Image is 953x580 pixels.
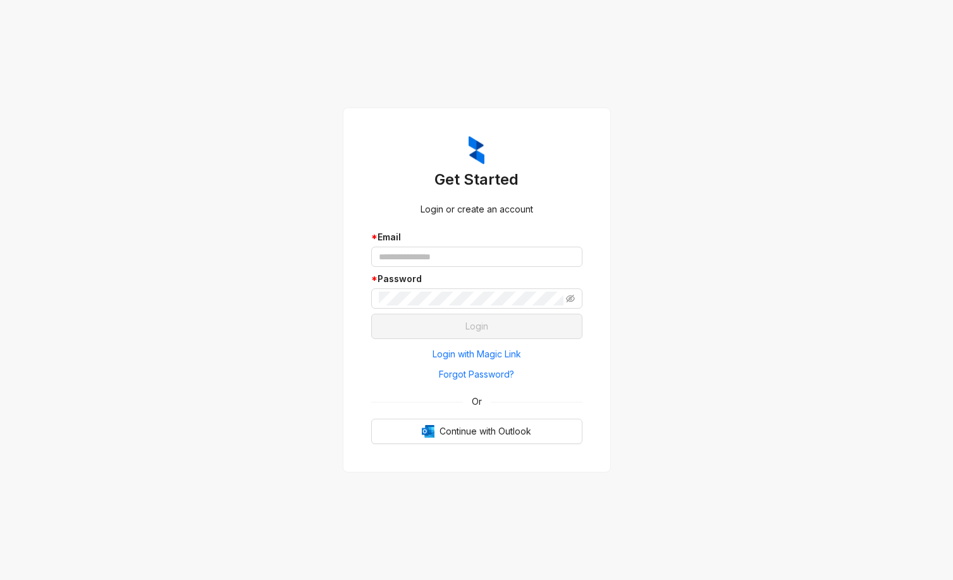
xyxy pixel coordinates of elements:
button: Forgot Password? [371,364,582,385]
img: Outlook [422,425,434,438]
span: Login with Magic Link [433,347,521,361]
span: Continue with Outlook [440,424,531,438]
img: ZumaIcon [469,136,484,165]
span: Or [463,395,491,409]
button: OutlookContinue with Outlook [371,419,582,444]
div: Email [371,230,582,244]
button: Login with Magic Link [371,344,582,364]
span: eye-invisible [566,294,575,303]
div: Login or create an account [371,202,582,216]
div: Password [371,272,582,286]
span: Forgot Password? [439,367,514,381]
h3: Get Started [371,170,582,190]
button: Login [371,314,582,339]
